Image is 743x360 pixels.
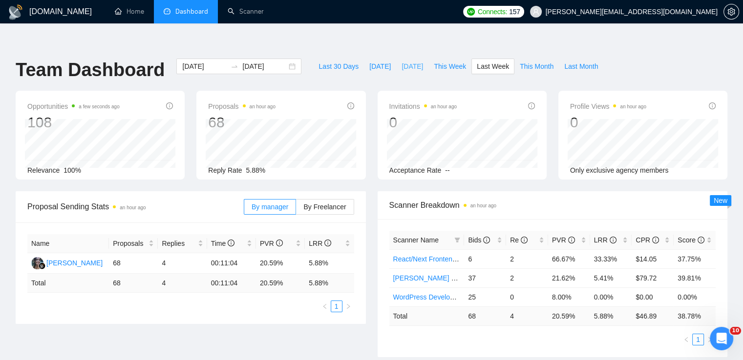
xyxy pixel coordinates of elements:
[678,236,704,244] span: Score
[478,6,507,17] span: Connects:
[364,59,396,74] button: [DATE]
[632,268,674,287] td: $79.72
[428,59,471,74] button: This Week
[231,62,238,70] span: swap-right
[724,8,739,16] span: setting
[693,334,703,345] a: 1
[568,237,575,243] span: info-circle
[683,337,689,342] span: left
[548,249,590,268] td: 66.67%
[158,234,207,253] th: Replies
[470,203,496,208] time: an hour ago
[27,166,60,174] span: Relevance
[389,100,457,112] span: Invitations
[704,334,716,345] button: right
[256,274,305,293] td: 20.59 %
[464,306,506,325] td: 68
[208,113,276,132] div: 68
[552,236,575,244] span: PVR
[164,8,170,15] span: dashboard
[64,166,81,174] span: 100%
[347,102,354,109] span: info-circle
[250,104,276,109] time: an hour ago
[636,236,658,244] span: CPR
[674,306,716,325] td: 38.78 %
[319,300,331,312] button: left
[464,287,506,306] td: 25
[246,166,266,174] span: 5.88%
[331,300,342,312] li: 1
[242,61,287,72] input: End date
[324,240,331,246] span: info-circle
[590,287,632,306] td: 0.00%
[674,268,716,287] td: 39.81%
[402,61,423,72] span: [DATE]
[305,253,354,274] td: 5.88%
[610,237,616,243] span: info-circle
[228,240,234,246] span: info-circle
[46,258,103,268] div: [PERSON_NAME]
[389,166,442,174] span: Acceptance Rate
[39,262,45,269] img: gigradar-bm.png
[704,334,716,345] li: Next Page
[506,287,548,306] td: 0
[211,240,234,247] span: Time
[548,268,590,287] td: 21.62%
[342,300,354,312] li: Next Page
[389,306,465,325] td: Total
[113,238,147,249] span: Proposals
[305,274,354,293] td: 5.88 %
[207,274,256,293] td: 00:11:04
[548,306,590,325] td: 20.59 %
[109,234,158,253] th: Proposals
[256,253,305,274] td: 20.59%
[331,301,342,312] a: 1
[559,59,603,74] button: Last Month
[514,59,559,74] button: This Month
[509,6,520,17] span: 157
[27,200,244,213] span: Proposal Sending Stats
[723,4,739,20] button: setting
[652,237,659,243] span: info-circle
[393,255,470,263] a: React/Next Frontend Dev
[590,268,632,287] td: 5.41%
[27,234,109,253] th: Name
[570,100,646,112] span: Profile Views
[303,203,346,211] span: By Freelancer
[564,61,598,72] span: Last Month
[175,7,208,16] span: Dashboard
[260,240,283,247] span: PVR
[120,205,146,210] time: an hour ago
[445,166,449,174] span: --
[276,240,283,246] span: info-circle
[434,61,466,72] span: This Week
[714,197,727,204] span: New
[208,100,276,112] span: Proposals
[389,113,457,132] div: 0
[467,8,475,16] img: upwork-logo.png
[632,306,674,325] td: $ 46.89
[590,249,632,268] td: 33.33%
[707,337,713,342] span: right
[345,303,351,309] span: right
[208,166,242,174] span: Reply Rate
[393,274,492,282] a: [PERSON_NAME] Development
[109,274,158,293] td: 68
[319,300,331,312] li: Previous Page
[709,102,716,109] span: info-circle
[723,8,739,16] a: setting
[166,102,173,109] span: info-circle
[182,61,227,72] input: Start date
[632,249,674,268] td: $14.05
[506,249,548,268] td: 2
[313,59,364,74] button: Last 30 Days
[231,62,238,70] span: to
[369,61,391,72] span: [DATE]
[31,259,103,266] a: RS[PERSON_NAME]
[477,61,509,72] span: Last Week
[454,237,460,243] span: filter
[158,253,207,274] td: 4
[322,303,328,309] span: left
[692,334,704,345] li: 1
[389,199,716,211] span: Scanner Breakdown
